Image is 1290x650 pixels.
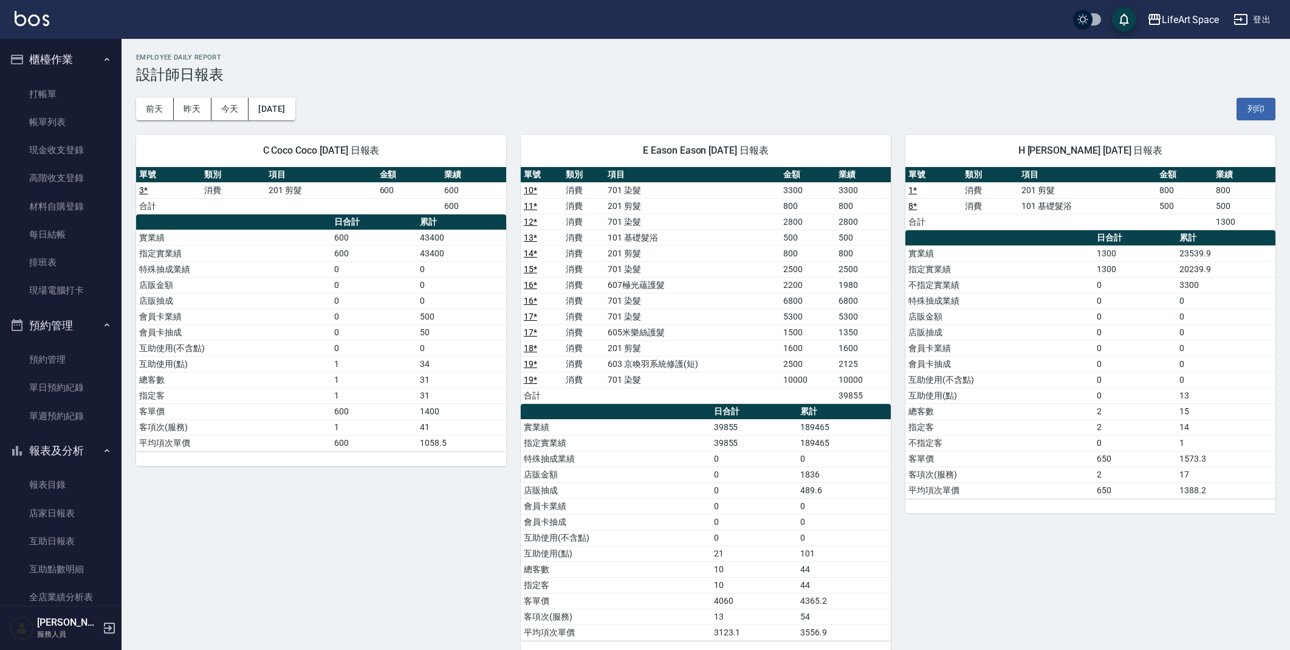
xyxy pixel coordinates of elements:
[797,577,890,593] td: 44
[331,340,417,356] td: 0
[711,593,798,609] td: 4060
[563,372,605,388] td: 消費
[605,245,780,261] td: 201 剪髮
[905,277,1094,293] td: 不指定實業績
[136,198,201,214] td: 合計
[780,261,835,277] td: 2500
[780,198,835,214] td: 800
[417,293,506,309] td: 0
[835,324,891,340] td: 1350
[1176,388,1275,403] td: 13
[136,66,1275,83] h3: 設計師日報表
[5,374,117,402] a: 單日預約紀錄
[5,221,117,248] a: 每日結帳
[905,451,1094,467] td: 客單價
[136,388,331,403] td: 指定客
[5,499,117,527] a: 店家日報表
[331,388,417,403] td: 1
[377,182,442,198] td: 600
[441,198,506,214] td: 600
[905,230,1275,499] table: a dense table
[521,167,563,183] th: 單號
[797,624,890,640] td: 3556.9
[563,277,605,293] td: 消費
[521,404,891,641] table: a dense table
[1094,388,1177,403] td: 0
[711,482,798,498] td: 0
[5,108,117,136] a: 帳單列表
[1094,482,1177,498] td: 650
[563,293,605,309] td: 消費
[136,214,506,451] table: a dense table
[521,419,711,435] td: 實業績
[331,435,417,451] td: 600
[15,11,49,26] img: Logo
[1176,419,1275,435] td: 14
[1156,198,1213,214] td: 500
[5,402,117,430] a: 單週預約紀錄
[5,555,117,583] a: 互助點數明細
[711,609,798,624] td: 13
[417,372,506,388] td: 31
[377,167,442,183] th: 金額
[417,277,506,293] td: 0
[5,248,117,276] a: 排班表
[331,403,417,419] td: 600
[1094,245,1177,261] td: 1300
[905,372,1094,388] td: 互助使用(不含點)
[711,577,798,593] td: 10
[780,182,835,198] td: 3300
[249,98,295,120] button: [DATE]
[136,356,331,372] td: 互助使用(點)
[1094,372,1177,388] td: 0
[136,435,331,451] td: 平均項次單價
[136,403,331,419] td: 客單價
[835,309,891,324] td: 5300
[835,293,891,309] td: 6800
[417,340,506,356] td: 0
[136,167,506,214] table: a dense table
[1094,340,1177,356] td: 0
[780,324,835,340] td: 1500
[1176,435,1275,451] td: 1
[5,136,117,164] a: 現金收支登錄
[962,167,1018,183] th: 類別
[201,167,266,183] th: 類別
[780,340,835,356] td: 1600
[780,230,835,245] td: 500
[605,167,780,183] th: 項目
[5,471,117,499] a: 報表目錄
[211,98,249,120] button: 今天
[605,214,780,230] td: 701 染髮
[711,435,798,451] td: 39855
[1176,293,1275,309] td: 0
[905,356,1094,372] td: 會員卡抽成
[711,467,798,482] td: 0
[5,346,117,374] a: 預約管理
[563,230,605,245] td: 消費
[37,617,99,629] h5: [PERSON_NAME]
[521,530,711,546] td: 互助使用(不含點)
[521,593,711,609] td: 客單價
[563,214,605,230] td: 消費
[331,261,417,277] td: 0
[266,182,376,198] td: 201 剪髮
[1018,198,1156,214] td: 101 基礎髮浴
[1213,182,1275,198] td: 800
[797,609,890,624] td: 54
[5,44,117,75] button: 櫃檯作業
[1094,419,1177,435] td: 2
[605,356,780,372] td: 603 京喚羽系統修護(短)
[37,629,99,640] p: 服務人員
[136,419,331,435] td: 客項次(服務)
[1094,230,1177,246] th: 日合計
[563,324,605,340] td: 消費
[1213,198,1275,214] td: 500
[417,356,506,372] td: 34
[417,245,506,261] td: 43400
[605,230,780,245] td: 101 基礎髮浴
[563,198,605,214] td: 消費
[835,261,891,277] td: 2500
[521,577,711,593] td: 指定客
[1176,230,1275,246] th: 累計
